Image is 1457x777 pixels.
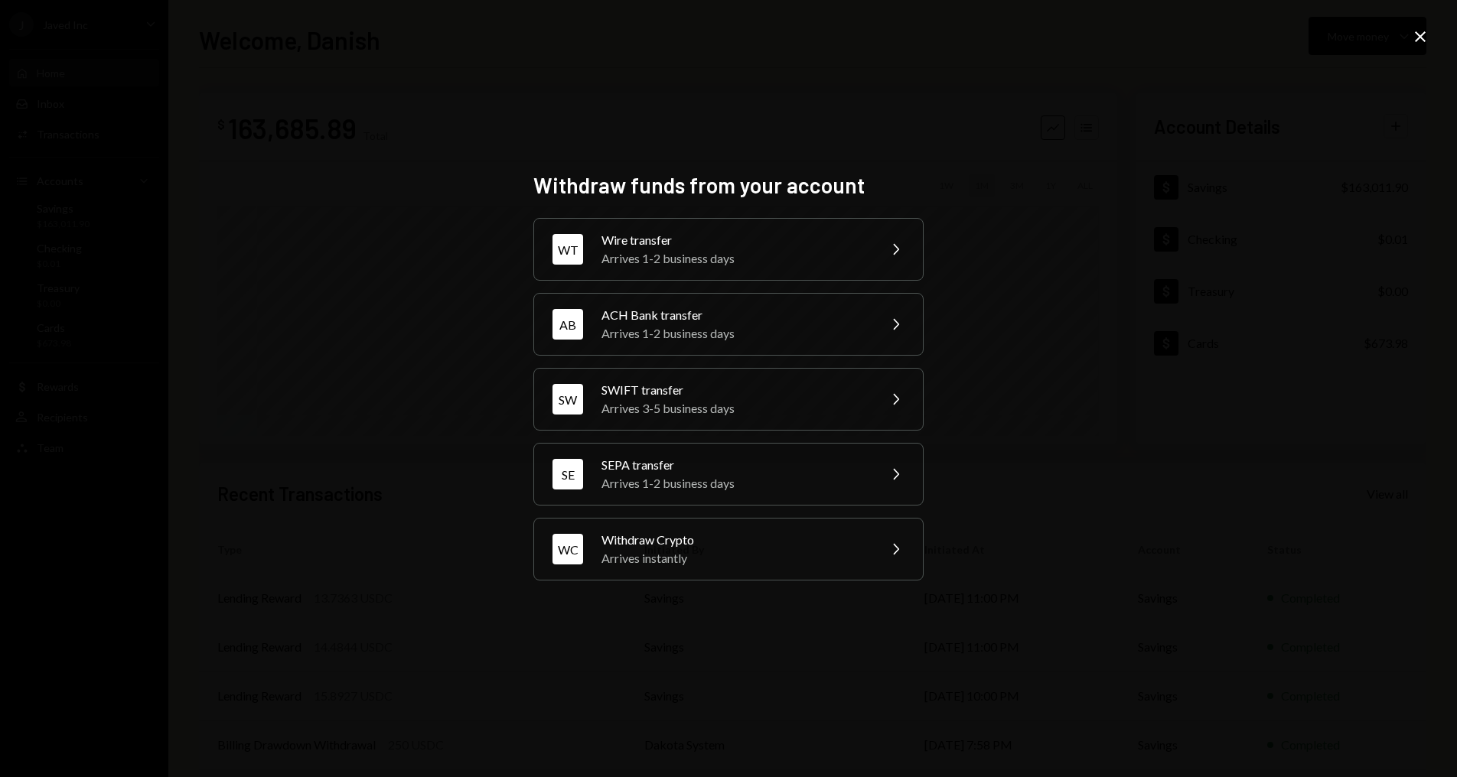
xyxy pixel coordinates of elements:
[601,474,868,493] div: Arrives 1-2 business days
[552,534,583,564] div: WC
[552,459,583,489] div: SE
[533,518,924,580] button: WCWithdraw CryptoArrives instantly
[601,399,868,418] div: Arrives 3-5 business days
[601,456,868,474] div: SEPA transfer
[601,549,868,567] div: Arrives instantly
[533,171,924,200] h2: Withdraw funds from your account
[533,218,924,281] button: WTWire transferArrives 1-2 business days
[601,381,868,399] div: SWIFT transfer
[533,443,924,506] button: SESEPA transferArrives 1-2 business days
[601,324,868,343] div: Arrives 1-2 business days
[533,293,924,356] button: ABACH Bank transferArrives 1-2 business days
[552,384,583,415] div: SW
[533,368,924,431] button: SWSWIFT transferArrives 3-5 business days
[552,234,583,265] div: WT
[601,231,868,249] div: Wire transfer
[601,249,868,268] div: Arrives 1-2 business days
[601,531,868,549] div: Withdraw Crypto
[601,306,868,324] div: ACH Bank transfer
[552,309,583,340] div: AB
